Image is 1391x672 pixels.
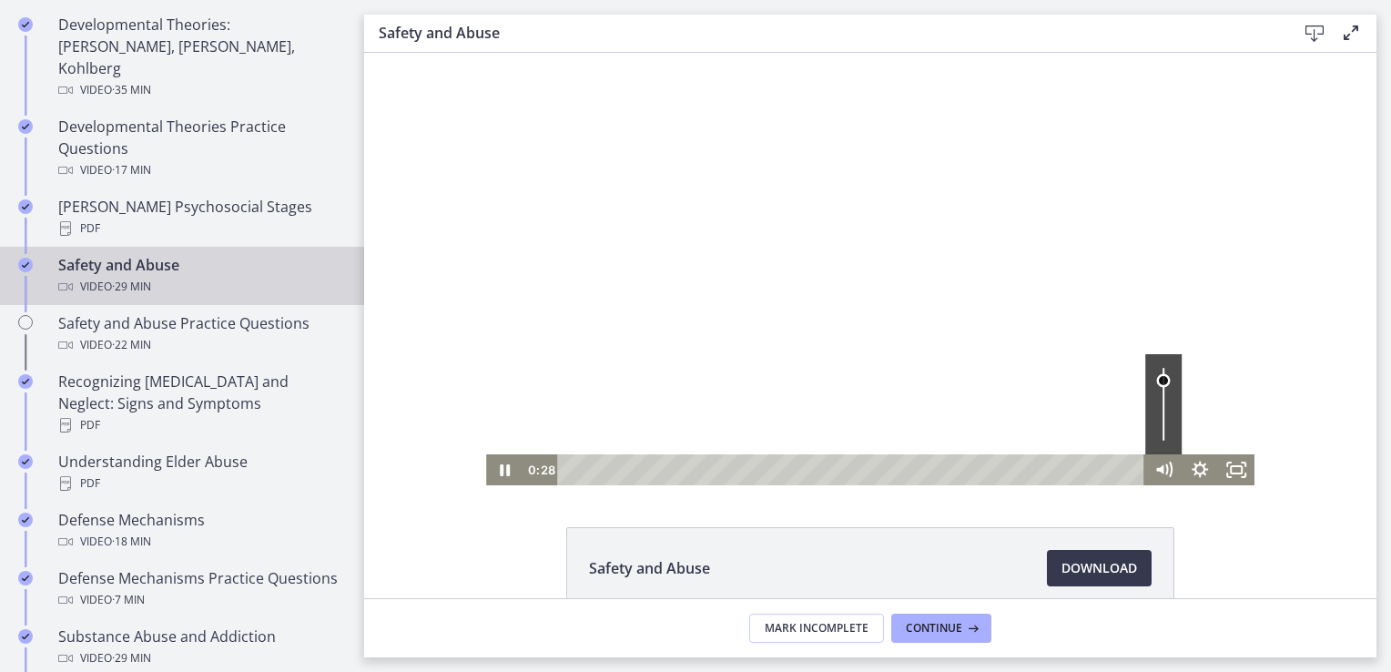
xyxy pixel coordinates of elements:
i: Completed [18,513,33,527]
div: Developmental Theories: [PERSON_NAME], [PERSON_NAME], Kohlberg [58,14,342,101]
button: Mark Incomplete [749,614,884,643]
div: Volume [781,301,817,402]
div: Defense Mechanisms [58,509,342,553]
span: · 7 min [112,589,145,611]
button: Continue [891,614,991,643]
span: · 29 min [112,647,151,669]
span: · 29 min [112,276,151,298]
i: Completed [18,629,33,644]
span: Mark Incomplete [765,621,868,636]
span: Safety and Abuse [589,557,710,579]
div: PDF [58,414,342,436]
div: Video [58,79,342,101]
i: Completed [18,17,33,32]
button: Show settings menu [817,402,854,433]
button: Fullscreen [854,402,890,433]
div: Safety and Abuse Practice Questions [58,312,342,356]
span: · 17 min [112,159,151,181]
div: Safety and Abuse [58,254,342,298]
span: Continue [906,621,962,636]
span: · 18 min [112,531,151,553]
i: Completed [18,374,33,389]
div: PDF [58,473,342,494]
div: Substance Abuse and Addiction [58,626,342,669]
span: · 22 min [112,334,151,356]
button: Mute [781,402,817,433]
i: Completed [18,454,33,469]
iframe: Video Lesson [364,53,1376,485]
a: Download [1047,550,1152,586]
div: Video [58,159,342,181]
h3: Safety and Abuse [379,22,1267,44]
div: PDF [58,218,342,239]
div: Defense Mechanisms Practice Questions [58,567,342,611]
div: [PERSON_NAME] Psychosocial Stages [58,196,342,239]
i: Completed [18,119,33,134]
div: Video [58,647,342,669]
div: Video [58,589,342,611]
i: Completed [18,199,33,214]
i: Completed [18,571,33,585]
span: Download [1061,557,1137,579]
i: Completed [18,258,33,272]
div: Developmental Theories Practice Questions [58,116,342,181]
div: Video [58,334,342,356]
span: · 35 min [112,79,151,101]
div: Recognizing [MEDICAL_DATA] and Neglect: Signs and Symptoms [58,371,342,436]
div: Understanding Elder Abuse [58,451,342,494]
div: Video [58,531,342,553]
div: Video [58,276,342,298]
